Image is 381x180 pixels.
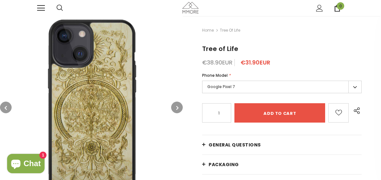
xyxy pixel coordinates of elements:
input: Add to cart [234,103,325,123]
label: Google Pixel 7 [202,81,362,93]
span: Phone Model [202,73,228,78]
a: Home [202,26,214,34]
span: General Questions [209,142,261,148]
inbox-online-store-chat: Shopify online store chat [5,154,46,175]
span: €38.90EUR [202,58,232,66]
span: Tree of Life [202,44,238,53]
span: 0 [337,2,344,10]
span: Tree of Life [220,26,240,34]
span: €31.90EUR [241,58,270,66]
a: General Questions [202,135,362,155]
a: 0 [334,5,341,12]
img: MMORE Cases [182,2,199,13]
